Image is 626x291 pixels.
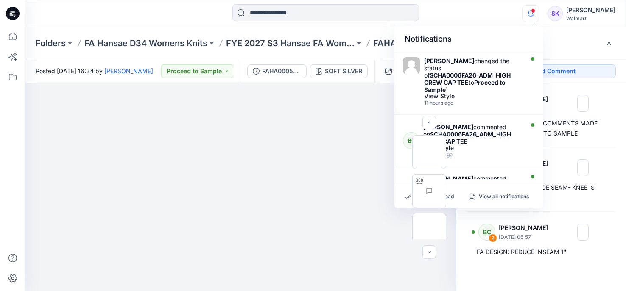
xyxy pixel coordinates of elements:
[247,64,307,78] button: FAHA0005FA26_ADM_LACE TRIMING TRACKPANT
[36,37,66,49] a: Folders
[489,234,497,242] div: 2
[423,152,522,158] div: Tuesday, October 14, 2025 04:52
[566,5,615,15] div: [PERSON_NAME]
[403,132,420,149] div: BC
[423,130,511,145] strong: SCHA0006FA26_ADM_HIGH CREW CAP TEE
[423,123,473,130] strong: [PERSON_NAME]
[424,57,474,64] strong: [PERSON_NAME]
[423,123,522,145] div: commented on
[479,193,529,201] p: View all notifications
[483,64,616,78] button: Add Comment
[548,6,563,21] div: SK
[325,67,362,76] div: SOFT SILVER
[499,223,553,233] p: [PERSON_NAME]
[394,26,543,52] div: Notifications
[373,37,502,49] p: FAHA0005FA26_ADM_LACE TRIMING TRACKPANT
[477,247,606,257] div: FA DESIGN: REDUCE INSEAM 1"
[262,67,301,76] div: FAHA0005FA26_ADM_LACE TRIMING TRACKPANT
[423,175,522,197] div: commented on
[226,37,355,49] a: FYE 2027 S3 Hansae FA Womens
[310,64,368,78] button: SOFT SILVER
[424,93,522,99] div: View Style
[403,57,420,74] img: Bonny Cai
[104,67,153,75] a: [PERSON_NAME]
[36,67,153,75] span: Posted [DATE] 16:34 by
[424,100,522,106] div: Tuesday, October 14, 2025 04:52
[424,72,511,86] strong: SCHA0006FA26_ADM_HIGH CREW CAP TEE
[424,57,522,93] div: changed the status of to `
[478,224,495,241] div: BC
[424,79,506,93] strong: Proceed to Sample
[499,233,553,241] p: [DATE] 05:57
[423,145,522,151] div: View Style
[566,15,615,22] div: Walmart
[84,37,207,49] a: FA Hansae D34 Womens Knits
